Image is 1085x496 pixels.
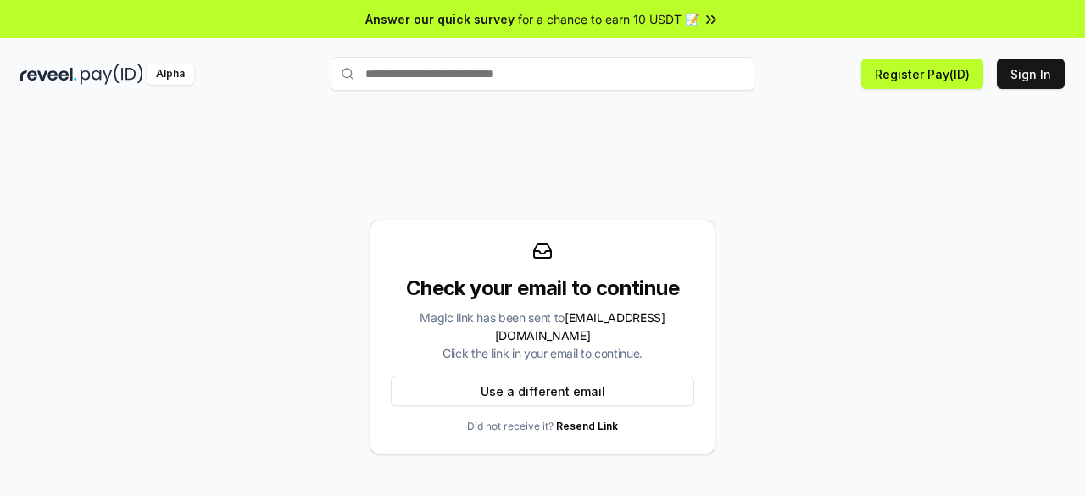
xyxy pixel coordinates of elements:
span: Answer our quick survey [365,10,515,28]
span: [EMAIL_ADDRESS][DOMAIN_NAME] [495,310,665,343]
button: Sign In [997,59,1065,89]
img: reveel_dark [20,64,77,85]
button: Use a different email [391,376,694,406]
div: Check your email to continue [391,275,694,302]
a: Resend Link [556,420,618,432]
div: Magic link has been sent to Click the link in your email to continue. [391,309,694,362]
div: Alpha [147,64,194,85]
button: Register Pay(ID) [861,59,983,89]
span: for a chance to earn 10 USDT 📝 [518,10,699,28]
p: Did not receive it? [467,420,618,433]
img: pay_id [81,64,143,85]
